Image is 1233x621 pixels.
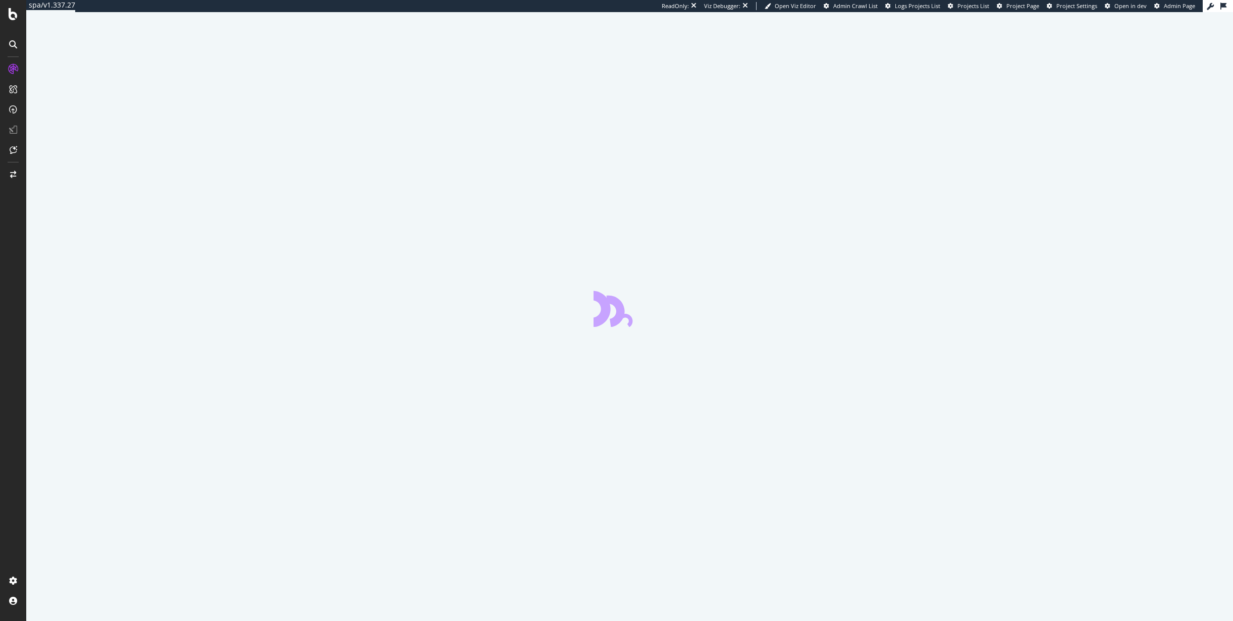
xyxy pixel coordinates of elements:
[957,2,989,10] span: Projects List
[833,2,878,10] span: Admin Crawl List
[594,291,666,327] div: animation
[1047,2,1097,10] a: Project Settings
[1164,2,1195,10] span: Admin Page
[1006,2,1039,10] span: Project Page
[662,2,689,10] div: ReadOnly:
[997,2,1039,10] a: Project Page
[824,2,878,10] a: Admin Crawl List
[704,2,740,10] div: Viz Debugger:
[1105,2,1147,10] a: Open in dev
[1154,2,1195,10] a: Admin Page
[1056,2,1097,10] span: Project Settings
[775,2,816,10] span: Open Viz Editor
[895,2,940,10] span: Logs Projects List
[948,2,989,10] a: Projects List
[765,2,816,10] a: Open Viz Editor
[885,2,940,10] a: Logs Projects List
[1114,2,1147,10] span: Open in dev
